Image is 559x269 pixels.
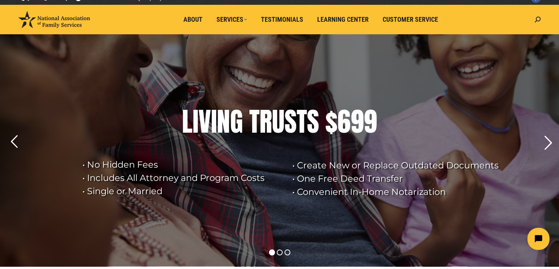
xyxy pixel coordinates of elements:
iframe: Tidio Chat [429,221,556,256]
div: U [272,107,284,136]
div: I [193,107,198,136]
div: R [259,107,272,136]
a: Testimonials [256,13,308,27]
a: About [178,13,208,27]
div: T [297,107,307,136]
div: L [182,107,193,136]
div: V [198,107,211,136]
div: N [217,107,230,136]
span: About [183,15,203,24]
div: 9 [364,107,377,136]
div: S [307,107,319,136]
span: Testimonials [261,15,303,24]
a: Customer Service [377,13,443,27]
rs-layer: • Create New or Replace Outdated Documents • One Free Deed Transfer • Convenient In-Home Notariza... [292,159,505,199]
div: T [249,107,259,136]
img: National Association of Family Services [18,11,90,28]
div: 9 [351,107,364,136]
span: Learning Center [317,15,369,24]
span: Services [216,15,247,24]
div: S [284,107,297,136]
a: Learning Center [312,13,374,27]
rs-layer: • No Hidden Fees • Includes All Attorney and Program Costs • Single or Married [82,158,283,198]
div: G [230,107,243,136]
div: 6 [337,107,351,136]
div: I [211,107,217,136]
div: $ [325,107,337,136]
span: Customer Service [383,15,438,24]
